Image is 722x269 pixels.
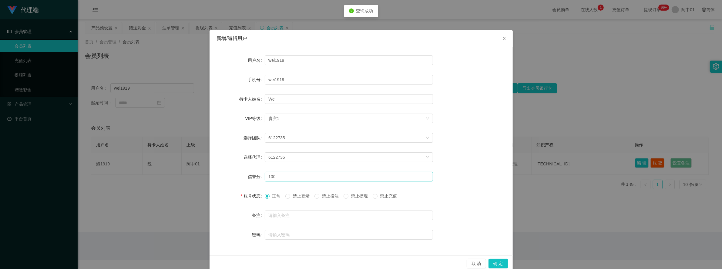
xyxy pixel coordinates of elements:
input: 请输入手机号 [265,75,433,85]
label: 密码： [252,232,265,237]
button: 取 消 [467,259,486,268]
button: 确 定 [489,259,508,268]
i: 图标：check-circle [349,8,354,13]
label: 备注： [252,213,265,218]
i: 图标： 向下 [426,117,429,121]
button: 关闭 [496,30,513,47]
div: vip1 [268,114,279,123]
span: 查询成功 [356,8,373,13]
input: 请输入用户名 [265,55,433,65]
label: 选择团队： [243,135,265,140]
i: 图标： 关闭 [502,36,507,41]
label: 用户名： [248,58,265,63]
i: 图标： 向下 [426,155,429,160]
i: 图标： 向下 [426,136,429,140]
label: 手机号： [248,77,265,82]
label: 账号状态： [241,194,265,198]
input: 请输入信誉分 [265,172,433,181]
label: VIP等级： [245,116,265,121]
input: 请输入备注 [265,211,433,220]
div: 6122736 [268,153,285,162]
label: 选择代理： [243,155,265,160]
span: 禁止充值 [378,194,399,198]
input: 请输入密码 [265,230,433,240]
span: 禁止提现 [348,194,370,198]
span: 禁止登录 [290,194,312,198]
label: 信誉分： [248,174,265,179]
span: 正常 [270,194,283,198]
div: 新增/编辑用户 [217,35,505,42]
label: 持卡人姓名： [239,97,265,101]
div: 6122735 [268,133,285,142]
input: 请输入持卡人姓名 [265,94,433,104]
span: 禁止投注 [319,194,341,198]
